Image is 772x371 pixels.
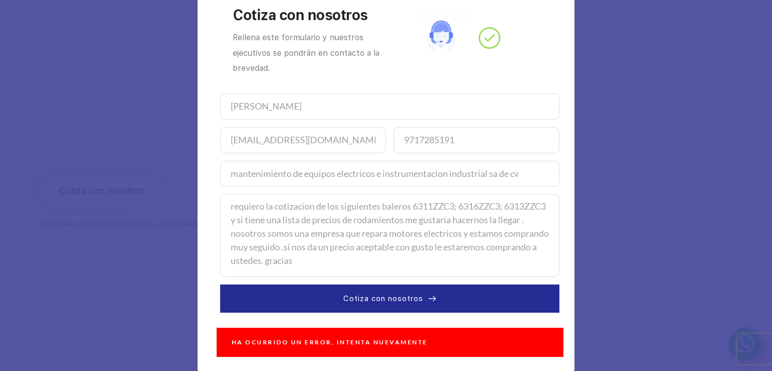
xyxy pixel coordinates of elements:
input: Telefono [394,127,559,153]
input: Correo Electrónico [220,127,386,153]
input: Nombre [220,94,559,120]
span: Cotiza con nosotros [343,293,423,305]
span: Cotiza con nosotros [233,7,368,24]
div: Ha ocurrido un error, intenta nuevamente [217,328,563,357]
span: Rellena este formulario y nuestros ejecutivos se pondrán en contacto a la brevedad. [233,33,382,73]
input: Empresa [220,161,559,187]
button: Cotiza con nosotros [220,285,559,313]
